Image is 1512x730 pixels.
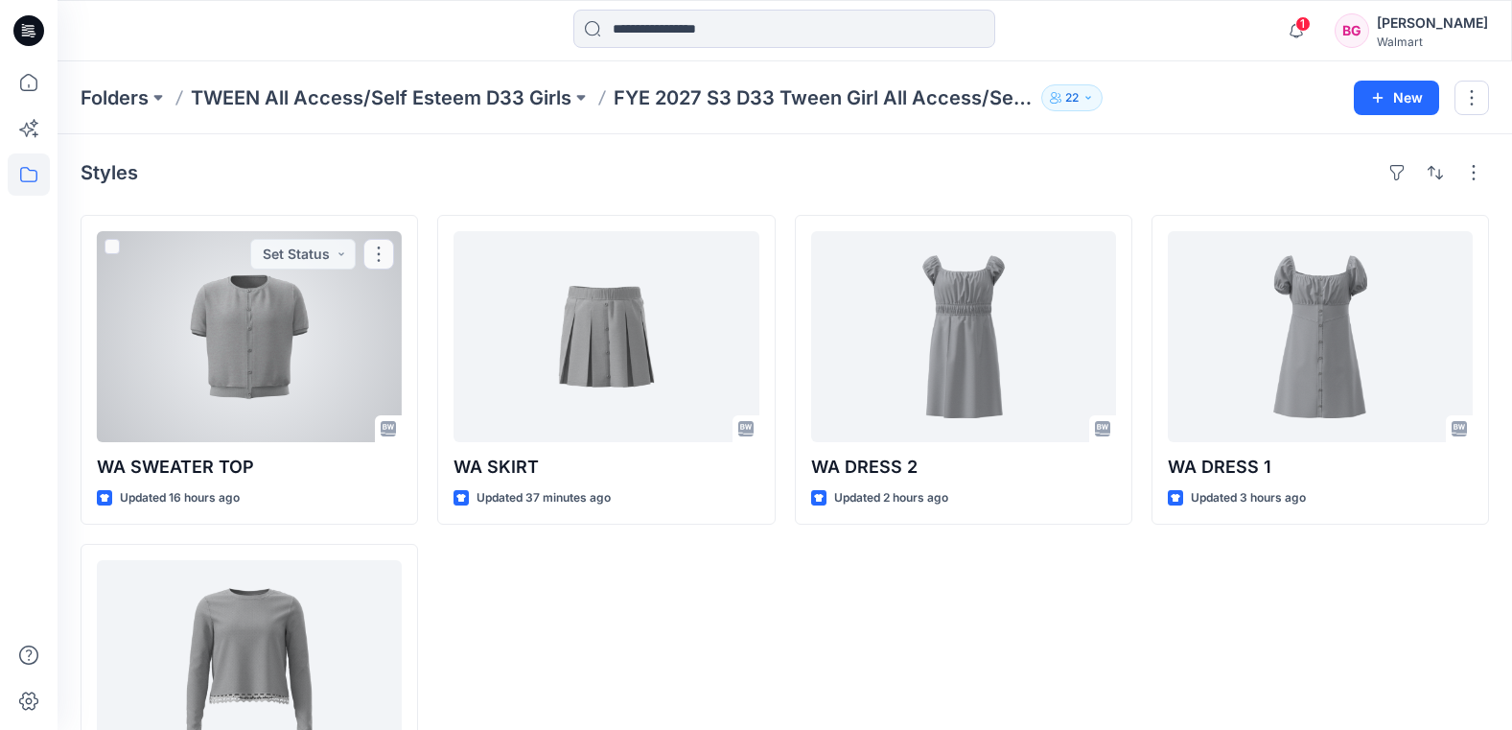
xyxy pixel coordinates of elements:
[614,84,1034,111] p: FYE 2027 S3 D33 Tween Girl All Access/Self Esteem
[1377,35,1488,49] div: Walmart
[1041,84,1103,111] button: 22
[834,488,948,508] p: Updated 2 hours ago
[454,231,758,442] a: WA SKIRT
[1335,13,1369,48] div: BG
[1168,231,1473,442] a: WA DRESS 1
[1168,454,1473,481] p: WA DRESS 1
[97,454,402,481] p: WA SWEATER TOP
[1191,488,1306,508] p: Updated 3 hours ago
[1295,16,1311,32] span: 1
[1354,81,1439,115] button: New
[81,161,138,184] h4: Styles
[1377,12,1488,35] div: [PERSON_NAME]
[454,454,758,481] p: WA SKIRT
[191,84,571,111] a: TWEEN All Access/Self Esteem D33 Girls
[81,84,149,111] a: Folders
[811,454,1116,481] p: WA DRESS 2
[97,231,402,442] a: WA SWEATER TOP
[1065,87,1079,108] p: 22
[811,231,1116,442] a: WA DRESS 2
[477,488,611,508] p: Updated 37 minutes ago
[120,488,240,508] p: Updated 16 hours ago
